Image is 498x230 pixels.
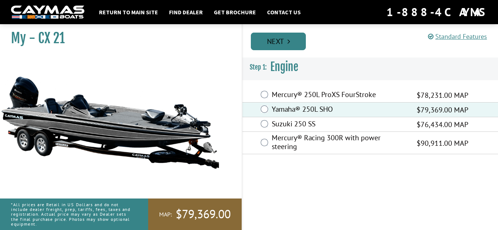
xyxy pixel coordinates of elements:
p: *All prices are Retail in US Dollars and do not include dealer freight, prep, tariffs, fees, taxe... [11,199,132,230]
label: Suzuki 250 SS [272,119,407,130]
ul: Pagination [249,31,498,50]
span: $79,369.00 MAP [417,104,468,115]
label: Yamaha® 250L SHO [272,105,407,115]
a: Find Dealer [165,7,206,17]
a: MAP:$79,369.00 [148,199,242,230]
label: Mercury® 250L ProXS FourStroke [272,90,407,101]
span: $90,911.00 MAP [417,138,468,149]
label: Mercury® Racing 300R with power steering [272,133,407,153]
a: Return to main site [95,7,162,17]
h1: My - CX 21 [11,30,223,47]
a: Contact Us [263,7,304,17]
div: 1-888-4CAYMAS [387,4,487,20]
span: MAP: [159,211,172,218]
a: Standard Features [428,32,487,41]
a: Next [251,33,306,50]
span: $76,434.00 MAP [417,119,468,130]
h3: Engine [242,53,498,81]
img: white-logo-c9c8dbefe5ff5ceceb0f0178aa75bf4bb51f6bca0971e226c86eb53dfe498488.png [11,5,84,19]
span: $78,231.00 MAP [417,90,468,101]
a: Get Brochure [210,7,260,17]
span: $79,369.00 [176,207,231,222]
